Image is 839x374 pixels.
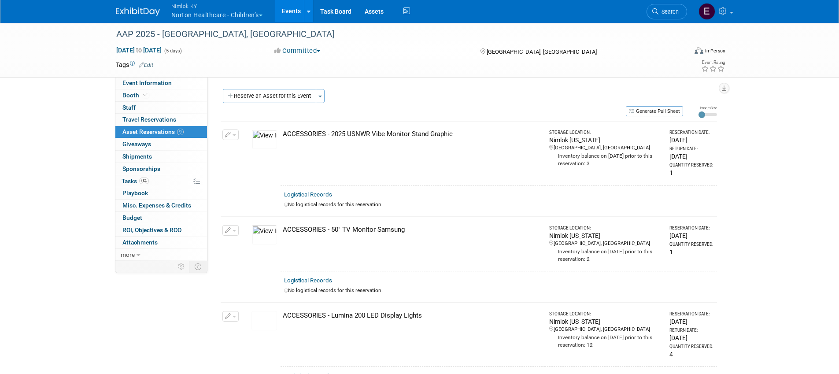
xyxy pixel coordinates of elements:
td: Tags [116,60,153,69]
div: Event Format [635,46,726,59]
div: In-Person [705,48,725,54]
a: Playbook [115,187,207,199]
img: Format-Inperson.png [695,47,703,54]
span: Attachments [122,239,158,246]
div: [DATE] [669,317,713,326]
div: [DATE] [669,136,713,144]
div: Reservation Date: [669,311,713,317]
span: (5 days) [163,48,182,54]
div: Inventory balance on [DATE] prior to this reservation: 12 [549,333,662,349]
span: more [121,251,135,258]
a: Budget [115,212,207,224]
a: Attachments [115,237,207,248]
a: Shipments [115,151,207,163]
span: Event Information [122,79,172,86]
div: No logistical records for this reservation. [284,201,713,208]
span: Tasks [122,178,149,185]
div: Storage Location: [549,311,662,317]
a: Giveaways [115,138,207,150]
div: Event Rating [701,60,725,65]
span: 0% [139,178,149,184]
div: [DATE] [669,333,713,342]
span: Staff [122,104,136,111]
a: Logistical Records [284,191,332,198]
div: 4 [669,350,713,359]
div: Nimlok [US_STATE] [549,317,662,326]
button: Generate Pull Sheet [626,106,683,116]
a: Asset Reservations9 [115,126,207,138]
a: ROI, Objectives & ROO [115,224,207,236]
a: Logistical Records [284,277,332,284]
img: View Images [251,130,277,149]
a: Tasks0% [115,175,207,187]
div: Quantity Reserved: [669,162,713,168]
div: Storage Location: [549,225,662,231]
span: to [135,47,143,54]
div: Image Size [699,105,717,111]
div: Storage Location: [549,130,662,136]
a: more [115,249,207,261]
div: Inventory balance on [DATE] prior to this reservation: 3 [549,152,662,167]
div: ACCESSORIES - Lumina 200 LED Display Lights [283,311,541,320]
div: Reservation Date: [669,130,713,136]
div: 1 [669,248,713,256]
a: Misc. Expenses & Credits [115,200,207,211]
span: Nimlok KY [171,1,262,11]
div: ACCESSORIES - 2025 USNWR Vibe Monitor Stand Graphic [283,130,541,139]
td: Personalize Event Tab Strip [174,261,189,272]
img: View Images [251,311,277,330]
a: Event Information [115,77,207,89]
div: Inventory balance on [DATE] prior to this reservation: 2 [549,247,662,263]
span: Budget [122,214,142,221]
span: 9 [177,129,184,135]
div: No logistical records for this reservation. [284,287,713,294]
img: Elizabeth Griffin [699,3,715,20]
a: Travel Reservations [115,114,207,126]
i: Booth reservation complete [143,93,148,97]
div: ACCESSORIES - 50" TV Monitor Samsung [283,225,541,234]
span: ROI, Objectives & ROO [122,226,181,233]
span: Misc. Expenses & Credits [122,202,191,209]
span: Sponsorships [122,165,160,172]
div: [GEOGRAPHIC_DATA], [GEOGRAPHIC_DATA] [549,144,662,152]
span: Search [658,8,679,15]
button: Committed [271,46,324,56]
div: [DATE] [669,231,713,240]
div: [GEOGRAPHIC_DATA], [GEOGRAPHIC_DATA] [549,240,662,247]
a: Search [647,4,687,19]
div: Nimlok [US_STATE] [549,136,662,144]
a: Booth [115,89,207,101]
span: Playbook [122,189,148,196]
div: Return Date: [669,146,713,152]
div: Quantity Reserved: [669,241,713,248]
div: 1 [669,168,713,177]
td: Toggle Event Tabs [189,261,207,272]
span: Travel Reservations [122,116,176,123]
button: Reserve an Asset for this Event [223,89,316,103]
span: Shipments [122,153,152,160]
div: AAP 2025 - [GEOGRAPHIC_DATA], [GEOGRAPHIC_DATA] [113,26,674,42]
img: ExhibitDay [116,7,160,16]
div: Return Date: [669,327,713,333]
span: Giveaways [122,141,151,148]
div: Nimlok [US_STATE] [549,231,662,240]
div: Reservation Date: [669,225,713,231]
a: Staff [115,102,207,114]
img: View Images [251,225,277,244]
span: [DATE] [DATE] [116,46,162,54]
div: Quantity Reserved: [669,344,713,350]
div: [GEOGRAPHIC_DATA], [GEOGRAPHIC_DATA] [549,326,662,333]
a: Sponsorships [115,163,207,175]
div: [DATE] [669,152,713,161]
span: Booth [122,92,149,99]
span: [GEOGRAPHIC_DATA], [GEOGRAPHIC_DATA] [487,48,597,55]
a: Edit [139,62,153,68]
span: Asset Reservations [122,128,184,135]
